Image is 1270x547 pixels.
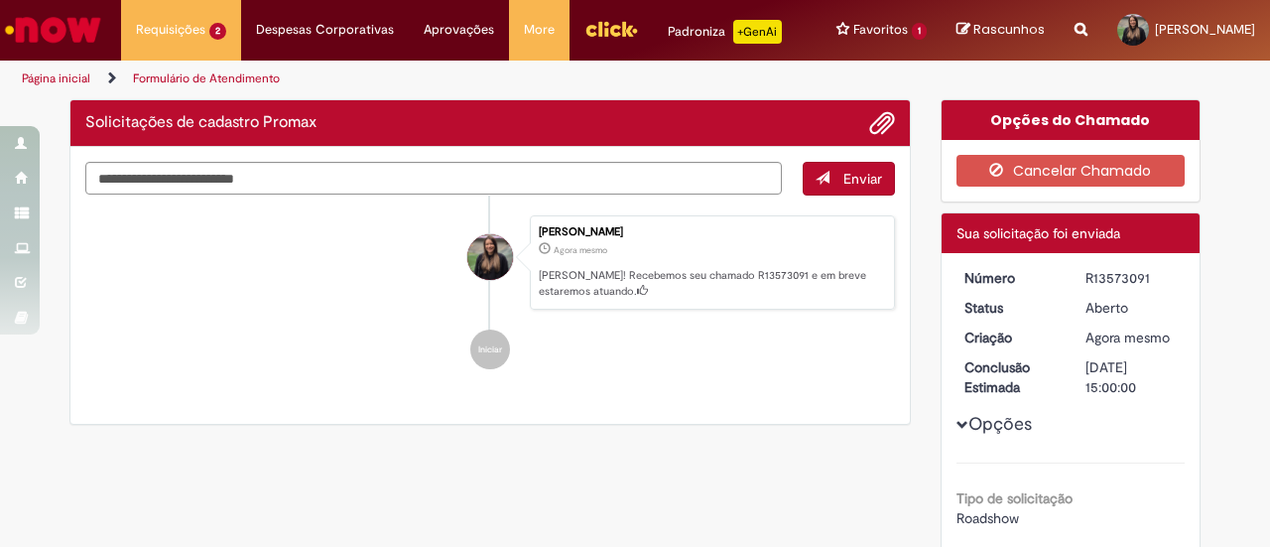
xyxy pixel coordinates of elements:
[956,224,1120,242] span: Sua solicitação foi enviada
[912,23,927,40] span: 1
[1085,329,1170,346] time: 27/09/2025 13:45:09
[467,234,513,280] div: Naiana Mendonca Lopes
[209,23,226,40] span: 2
[15,61,831,97] ul: Trilhas de página
[803,162,895,196] button: Enviar
[950,298,1072,318] dt: Status
[256,20,394,40] span: Despesas Corporativas
[942,100,1201,140] div: Opções do Chamado
[668,20,782,44] div: Padroniza
[136,20,205,40] span: Requisições
[956,509,1019,527] span: Roadshow
[85,215,895,311] li: Naiana Mendonca Lopes
[584,14,638,44] img: click_logo_yellow_360x200.png
[950,357,1072,397] dt: Conclusão Estimada
[539,226,884,238] div: [PERSON_NAME]
[1085,328,1178,347] div: 27/09/2025 13:45:09
[85,114,317,132] h2: Solicitações de cadastro Promax Histórico de tíquete
[524,20,555,40] span: More
[1085,357,1178,397] div: [DATE] 15:00:00
[869,110,895,136] button: Adicionar anexos
[733,20,782,44] p: +GenAi
[950,268,1072,288] dt: Número
[1085,329,1170,346] span: Agora mesmo
[1085,298,1178,318] div: Aberto
[2,10,104,50] img: ServiceNow
[554,244,607,256] time: 27/09/2025 13:45:09
[1085,268,1178,288] div: R13573091
[853,20,908,40] span: Favoritos
[85,162,782,195] textarea: Digite sua mensagem aqui...
[1155,21,1255,38] span: [PERSON_NAME]
[85,196,895,390] ul: Histórico de tíquete
[554,244,607,256] span: Agora mesmo
[424,20,494,40] span: Aprovações
[22,70,90,86] a: Página inicial
[956,21,1045,40] a: Rascunhos
[843,170,882,188] span: Enviar
[133,70,280,86] a: Formulário de Atendimento
[539,268,884,299] p: [PERSON_NAME]! Recebemos seu chamado R13573091 e em breve estaremos atuando.
[973,20,1045,39] span: Rascunhos
[956,155,1186,187] button: Cancelar Chamado
[956,489,1073,507] b: Tipo de solicitação
[950,328,1072,347] dt: Criação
